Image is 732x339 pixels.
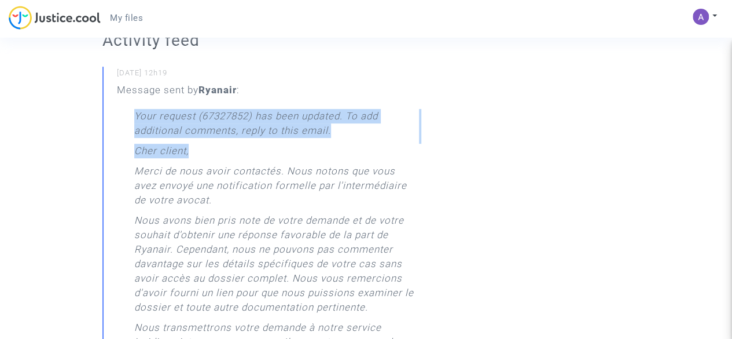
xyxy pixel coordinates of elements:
[101,9,152,27] a: My files
[110,13,143,23] span: My files
[102,30,419,50] h2: Activity feed
[134,213,419,320] p: Nous avons bien pris note de votre demande et de votre souhait d'obtenir une réponse favorable de...
[134,109,419,144] p: Your request (67327852) has been updated. To add additional comments, reply to this email.
[9,6,101,30] img: jc-logo.svg
[693,9,709,25] img: ACg8ocLpODMoyqOHLw4VW7q4hd0Jn925lXf1bTSrJdaI7ospp-YRKg=s96-c
[117,68,419,83] small: [DATE] 12h19
[134,144,189,164] p: Cher client,
[198,84,237,96] b: Ryanair
[134,164,419,213] p: Merci de nous avoir contactés. Nous notons que vous avez envoyé une notification formelle par l'i...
